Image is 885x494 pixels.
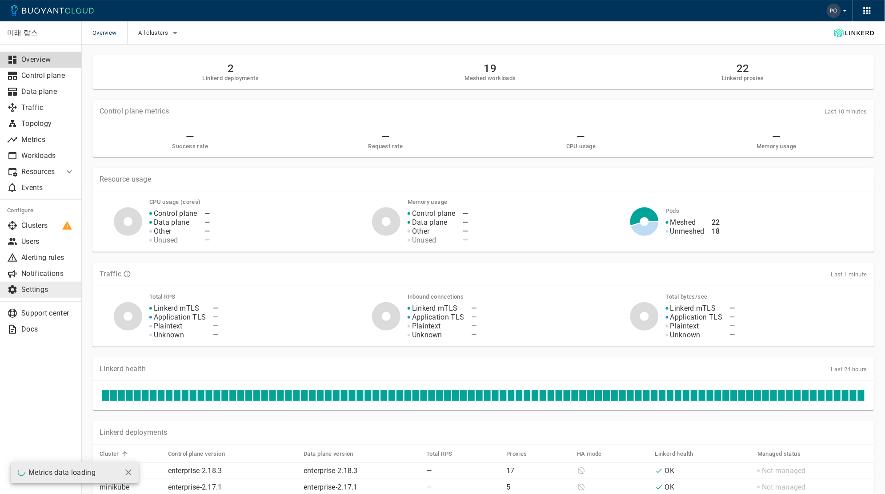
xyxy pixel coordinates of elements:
img: Ivan Porta [827,4,841,18]
h5: Configure [7,207,75,214]
h2: — [772,130,781,143]
p: Metrics data loading [28,468,96,477]
p: Application TLS [412,313,465,322]
h2: 2 [203,62,259,75]
span: Control plane version [168,450,236,458]
p: Data plane [154,218,189,227]
h2: 22 [722,62,764,75]
p: Application TLS [670,313,723,322]
span: HA mode [577,450,614,458]
p: Events [21,183,75,192]
p: Overview [21,55,75,64]
h4: — [213,304,219,313]
p: Control plane [412,209,456,218]
p: Unmeshed [670,227,705,236]
h5: Control plane version [168,450,225,458]
p: Traffic [100,270,121,279]
p: Metrics [21,135,75,144]
p: Plaintext [412,322,441,331]
h4: — [472,331,477,340]
p: Linkerd mTLS [412,304,458,313]
h5: Memory usage [757,143,797,150]
h2: — [577,130,585,143]
p: Unknown [154,331,184,340]
h4: — [730,331,735,340]
a: —Memory usage [686,130,867,150]
p: Linkerd mTLS [154,304,200,313]
p: Control plane [154,209,197,218]
p: Resources [21,167,57,176]
h4: — [730,322,735,331]
p: minikube [100,483,161,492]
h4: — [213,322,219,331]
p: Other [154,227,172,236]
span: Proxies [506,450,539,458]
button: All clusters [138,26,180,40]
h5: Linkerd proxies [722,75,764,82]
h5: Meshed workloads [465,75,516,82]
p: Linkerd health [100,364,146,373]
a: enterprise-2.18.3 [304,466,358,475]
h4: 22 [712,218,720,227]
h4: — [463,227,468,236]
a: —Success rate [100,130,281,150]
h4: — [730,313,735,322]
p: Plaintext [670,322,699,331]
p: Data plane [412,218,448,227]
p: Resource usage [100,175,867,184]
p: Plaintext [154,322,183,331]
h4: 18 [712,227,720,236]
span: Linkerd health [655,450,705,458]
p: Application TLS [154,313,206,322]
h2: — [186,130,194,143]
h5: Request rate [368,143,403,150]
h5: Cluster [100,450,119,458]
p: Users [21,237,75,246]
p: Topology [21,119,75,128]
p: Unused [154,236,178,245]
h5: Total RPS [426,450,453,458]
h4: — [213,331,219,340]
p: Unknown [670,331,701,340]
p: Clusters [21,221,75,230]
a: —Request rate [295,130,477,150]
button: close [122,466,135,479]
p: Linkerd deployments [100,428,168,437]
h5: HA mode [577,450,602,458]
p: Other [412,227,430,236]
h5: CPU usage [566,143,596,150]
p: Alerting rules [21,253,75,262]
p: 17 [506,466,570,475]
p: Traffic [21,103,75,112]
p: Support center [21,309,75,318]
a: —CPU usage [491,130,672,150]
h4: — [204,227,210,236]
span: Last 10 minutes [825,108,868,115]
p: 5 [506,483,570,492]
p: Settings [21,285,75,294]
span: Managed status [757,450,813,458]
h4: — [204,218,210,227]
span: Total RPS [426,450,464,458]
p: Docs [21,325,75,334]
h5: Linkerd deployments [203,75,259,82]
h5: Success rate [172,143,208,150]
p: — [426,466,499,475]
h4: — [472,322,477,331]
h4: — [730,304,735,313]
svg: TLS data is compiled from traffic seen by Linkerd proxies. RPS and TCP bytes reflect both inbound... [123,270,131,278]
p: — [426,483,499,492]
a: enterprise-2.17.1 [168,483,222,491]
h5: Data plane version [304,450,353,458]
h4: — [463,236,468,245]
h4: — [463,209,468,218]
p: Control plane [21,71,75,80]
a: enterprise-2.18.3 [168,466,222,475]
p: Workloads [21,151,75,160]
span: Cluster [100,450,131,458]
p: Control plane metrics [100,107,169,116]
p: Data plane [21,87,75,96]
h4: — [204,236,210,245]
h5: Linkerd health [655,450,694,458]
p: Not managed [762,483,806,492]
